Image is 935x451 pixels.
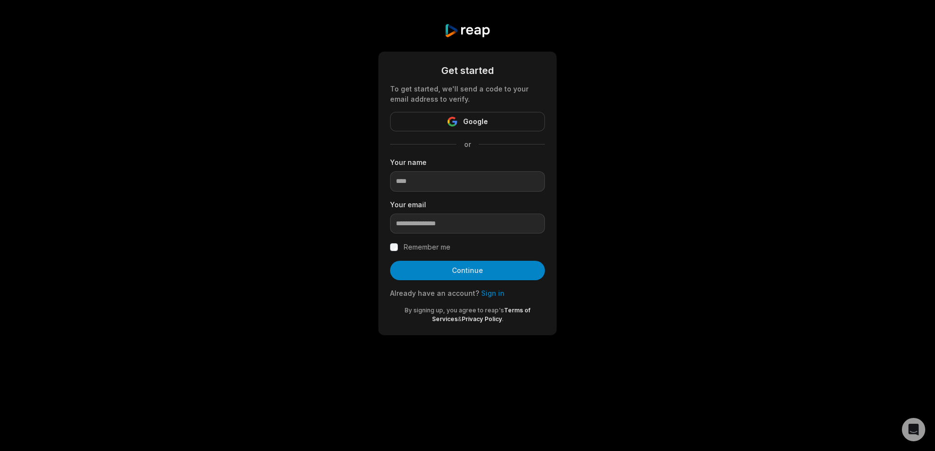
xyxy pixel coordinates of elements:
span: & [458,315,462,323]
div: Get started [390,63,545,78]
img: reap [444,23,490,38]
div: Open Intercom Messenger [902,418,925,441]
label: Remember me [404,241,450,253]
button: Continue [390,261,545,280]
label: Your name [390,157,545,167]
a: Sign in [481,289,505,297]
label: Your email [390,199,545,210]
span: By signing up, you agree to reap's [405,307,504,314]
button: Google [390,112,545,131]
span: Google [463,116,488,127]
span: . [502,315,504,323]
a: Privacy Policy [462,315,502,323]
span: Already have an account? [390,289,479,297]
span: or [456,139,479,149]
div: To get started, we'll send a code to your email address to verify. [390,84,545,104]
